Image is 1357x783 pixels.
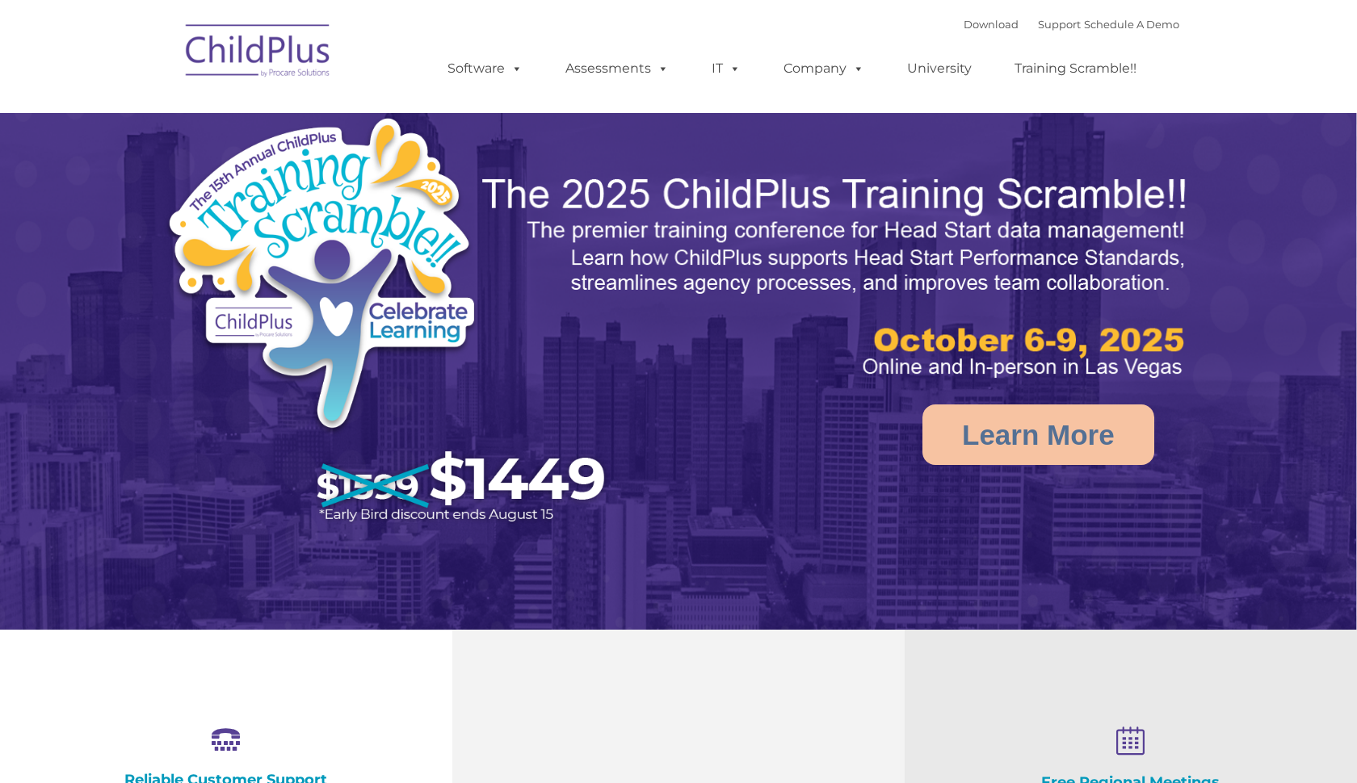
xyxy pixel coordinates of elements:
a: University [891,52,988,85]
img: ChildPlus by Procare Solutions [178,13,339,94]
a: Learn More [922,404,1154,465]
a: Schedule A Demo [1084,18,1179,31]
a: Assessments [549,52,685,85]
a: Software [431,52,539,85]
a: Company [767,52,880,85]
a: Support [1038,18,1081,31]
a: IT [695,52,757,85]
font: | [964,18,1179,31]
a: Download [964,18,1019,31]
a: Training Scramble!! [998,52,1153,85]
